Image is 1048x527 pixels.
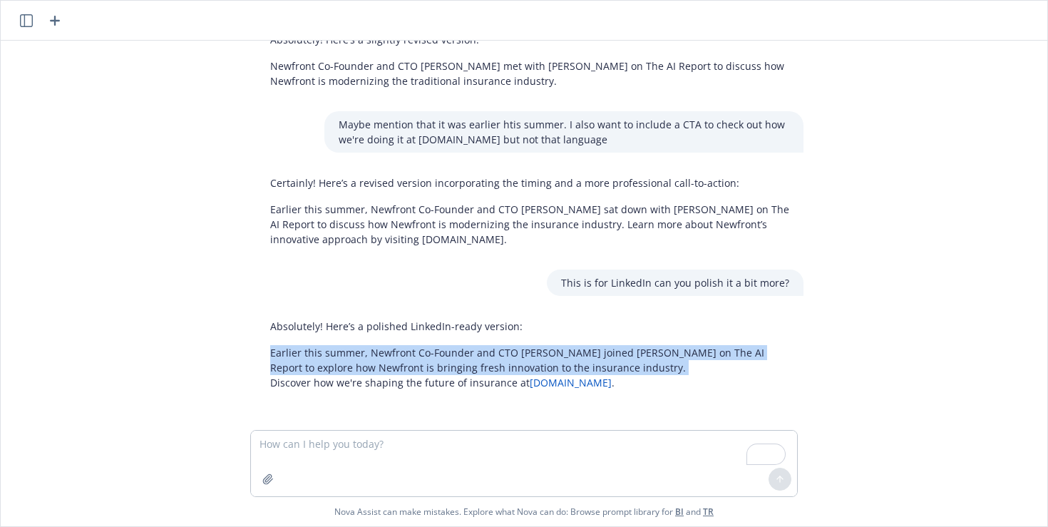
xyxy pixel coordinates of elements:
span: Nova Assist can make mistakes. Explore what Nova can do: Browse prompt library for and [334,497,714,526]
a: TR [703,506,714,518]
a: BI [675,506,684,518]
p: Maybe mention that it was earlier htis summer. I also want to include a CTA to check out how we'r... [339,117,789,147]
textarea: To enrich screen reader interactions, please activate Accessibility in Grammarly extension settings [251,431,797,496]
a: [DOMAIN_NAME] [530,376,612,389]
p: Earlier this summer, Newfront Co-Founder and CTO [PERSON_NAME] sat down with [PERSON_NAME] on The... [270,202,789,247]
p: This is for LinkedIn can you polish it a bit more? [561,275,789,290]
p: Newfront Co-Founder and CTO [PERSON_NAME] met with [PERSON_NAME] on The AI Report to discuss how ... [270,58,789,88]
p: Earlier this summer, Newfront Co-Founder and CTO [PERSON_NAME] joined [PERSON_NAME] on The AI Rep... [270,345,789,390]
p: Certainly! Here’s a revised version incorporating the timing and a more professional call-to-action: [270,175,789,190]
p: Absolutely! Here’s a polished LinkedIn-ready version: [270,319,789,334]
